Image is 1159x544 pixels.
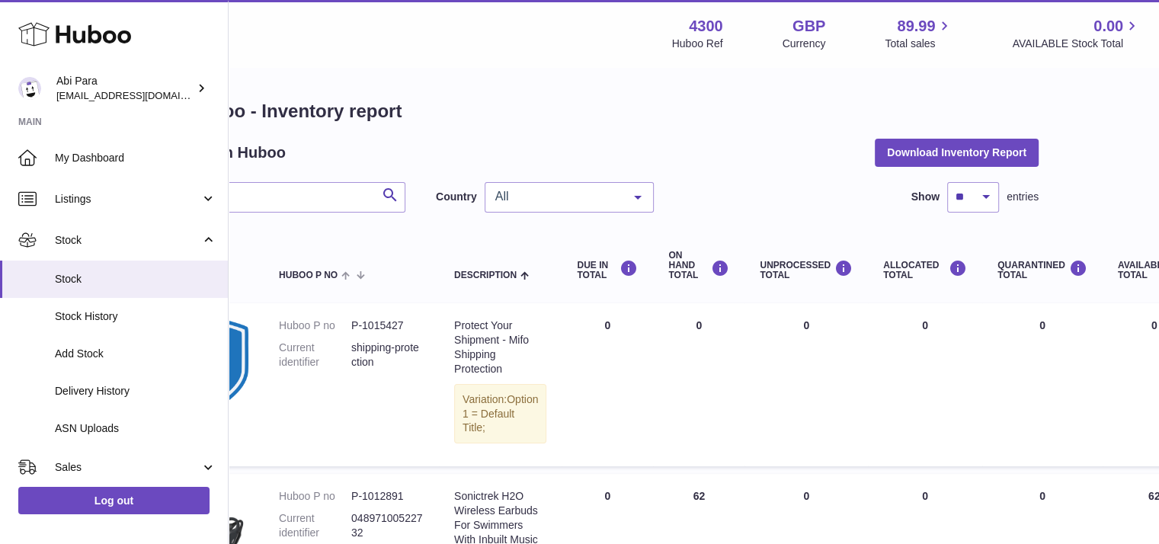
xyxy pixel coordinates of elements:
div: Protect Your Shipment - Mifo Shipping Protection [454,318,546,376]
strong: GBP [792,16,825,37]
a: Log out [18,487,210,514]
span: [EMAIL_ADDRESS][DOMAIN_NAME] [56,89,224,101]
button: Download Inventory Report [875,139,1039,166]
a: 0.00 AVAILABLE Stock Total [1012,16,1141,51]
span: Delivery History [55,384,216,398]
span: 89.99 [897,16,935,37]
a: 89.99 Total sales [885,16,952,51]
img: Abi@mifo.co.uk [18,77,41,100]
label: Country [436,190,477,204]
div: UNPROCESSED Total [760,260,853,280]
dt: Huboo P no [279,489,351,504]
dd: shipping-protection [351,341,424,370]
span: Stock [55,272,216,286]
span: Stock History [55,309,216,324]
span: My Dashboard [55,151,216,165]
dd: P-1015427 [351,318,424,333]
span: Stock [55,233,200,248]
div: QUARANTINED Total [997,260,1087,280]
span: Huboo P no [279,270,338,280]
span: Option 1 = Default Title; [463,393,538,434]
div: DUE IN TOTAL [577,260,638,280]
span: Listings [55,192,200,206]
td: 0 [744,303,868,466]
span: 0 [1039,319,1045,331]
span: Sales [55,460,200,475]
span: ASN Uploads [55,421,216,436]
span: 0 [1039,490,1045,502]
span: Description [454,270,517,280]
span: 0.00 [1093,16,1123,37]
div: Abi Para [56,74,194,103]
dt: Current identifier [279,511,351,540]
strong: 4300 [689,16,723,37]
span: Total sales [885,37,952,51]
span: AVAILABLE Stock Total [1012,37,1141,51]
label: Show [911,190,940,204]
span: entries [1007,190,1039,204]
div: Variation: [454,384,546,444]
td: 0 [562,303,653,466]
dd: 04897100522732 [351,511,424,540]
div: Huboo Ref [672,37,723,51]
h1: My Huboo - Inventory report [157,99,1039,123]
span: All [491,189,623,204]
td: 0 [868,303,982,466]
span: Add Stock [55,347,216,361]
td: 0 [653,303,744,466]
dt: Current identifier [279,341,351,370]
div: ON HAND Total [668,251,729,281]
div: Currency [783,37,826,51]
dt: Huboo P no [279,318,351,333]
dd: P-1012891 [351,489,424,504]
div: ALLOCATED Total [883,260,967,280]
